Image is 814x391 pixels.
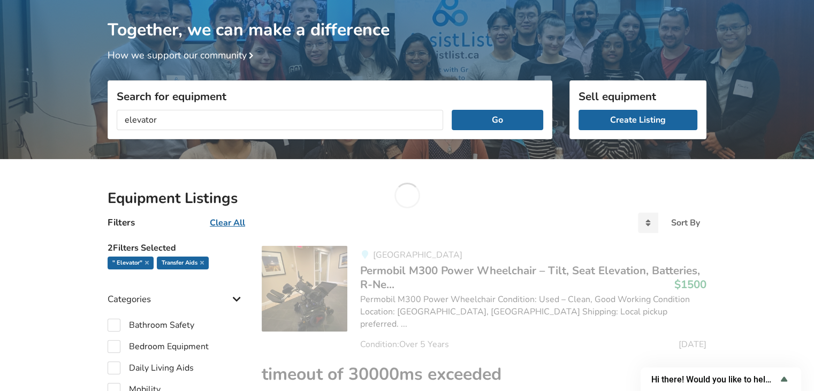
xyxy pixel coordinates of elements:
[108,237,245,257] h5: 2 Filters Selected
[579,89,697,103] h3: Sell equipment
[108,340,209,353] label: Bedroom Equipment
[671,219,700,227] div: Sort By
[117,110,443,130] input: I am looking for...
[210,217,245,229] u: Clear All
[108,216,135,229] h4: Filters
[360,263,700,292] span: Permobil M300 Power Wheelchair – Tilt, Seat Elevation, Batteries, R-Ne...
[108,189,706,208] h2: Equipment Listings
[262,246,347,332] img: mobility-permobil m300 power wheelchair – tilt, seat elevation, batteries, r-net
[679,340,706,349] span: [DATE]
[108,49,257,62] a: How we support our community
[452,110,543,130] button: Go
[108,272,245,310] div: Categories
[262,363,706,385] h1: timeout of 30000ms exceeded
[262,246,706,349] a: mobility-permobil m300 power wheelchair – tilt, seat elevation, batteries, r-net[GEOGRAPHIC_DATA]...
[360,294,706,330] div: Permobil M300 Power Wheelchair Condition: Used – Clean, Good Working Condition Location: [GEOGRAP...
[579,110,697,130] a: Create Listing
[157,257,209,269] div: Transfer Aids
[360,340,449,349] span: Condition: Over 5 Years
[651,374,778,385] span: Hi there! Would you like to help us improve AssistList?
[651,373,790,386] button: Show survey - Hi there! Would you like to help us improve AssistList?
[108,319,194,332] label: Bathroom Safety
[108,257,154,269] div: " elevator"
[372,249,462,261] span: [GEOGRAPHIC_DATA]
[117,89,543,103] h3: Search for equipment
[674,277,706,291] h3: $1500
[108,362,194,374] label: Daily Living Aids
